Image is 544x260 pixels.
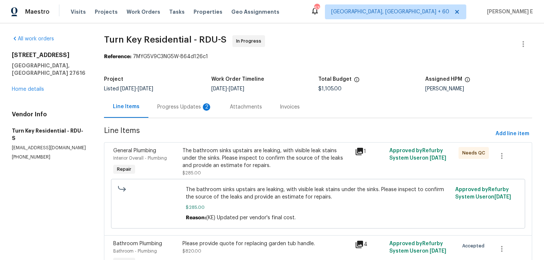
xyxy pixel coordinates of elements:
h5: Work Order Timeline [211,77,264,82]
div: Invoices [280,103,300,111]
h5: Assigned HPM [425,77,462,82]
span: (KE) Updated per vendor's final cost. [206,215,296,220]
span: General Plumbing [113,148,156,153]
span: Needs QC [462,149,488,157]
span: - [211,86,244,91]
span: Approved by Refurby System User on [389,148,446,161]
div: 1 [355,147,385,156]
span: [DATE] [229,86,244,91]
span: [DATE] [430,156,446,161]
span: $285.00 [182,171,201,175]
a: All work orders [12,36,54,41]
span: Listed [104,86,153,91]
p: [PHONE_NUMBER] [12,154,86,160]
div: 7MYG5V9C3NG5W-864d126c1 [104,53,532,60]
div: [PERSON_NAME] [425,86,532,91]
span: [DATE] [120,86,136,91]
span: [GEOGRAPHIC_DATA], [GEOGRAPHIC_DATA] + 60 [331,8,449,16]
span: Repair [114,166,134,173]
span: $820.00 [182,249,201,253]
span: Line Items [104,127,493,141]
span: Accepted [462,242,487,250]
div: Attachments [230,103,262,111]
h4: Vendor Info [12,111,86,118]
span: The total cost of line items that have been proposed by Opendoor. This sum includes line items th... [354,77,360,86]
span: Bathroom Plumbing [113,241,162,246]
span: $1,105.00 [318,86,342,91]
div: Line Items [113,103,140,110]
span: Geo Assignments [231,8,279,16]
span: [DATE] [138,86,153,91]
h5: [GEOGRAPHIC_DATA], [GEOGRAPHIC_DATA] 27616 [12,62,86,77]
span: $285.00 [186,204,451,211]
span: Reason: [186,215,206,220]
span: - [120,86,153,91]
span: Bathroom - Plumbing [113,249,157,253]
div: 4 [355,240,385,249]
span: Visits [71,8,86,16]
span: The hpm assigned to this work order. [464,77,470,86]
div: 2 [203,103,210,111]
span: Properties [194,8,222,16]
span: [DATE] [494,194,511,200]
h5: Turn Key Residential - RDU-S [12,127,86,142]
button: Add line item [493,127,532,141]
span: Turn Key Residential - RDU-S [104,35,226,44]
div: Progress Updates [157,103,212,111]
span: Approved by Refurby System User on [389,241,446,254]
div: Please provide quote for replacing garden tub handle. [182,240,350,247]
h2: [STREET_ADDRESS] [12,51,86,59]
h5: Total Budget [318,77,352,82]
span: Projects [95,8,118,16]
a: Home details [12,87,44,92]
div: The bathroom sinks upstairs are leaking, with visible leak stains under the sinks. Please inspect... [182,147,350,169]
span: Maestro [25,8,50,16]
span: [DATE] [430,249,446,254]
span: The bathroom sinks upstairs are leaking, with visible leak stains under the sinks. Please inspect... [186,186,451,201]
b: Reference: [104,54,131,59]
span: Interior Overall - Plumbing [113,156,167,160]
span: Approved by Refurby System User on [455,187,511,200]
div: 636 [314,4,319,12]
h5: Project [104,77,123,82]
span: [PERSON_NAME] E [484,8,533,16]
p: [EMAIL_ADDRESS][DOMAIN_NAME] [12,145,86,151]
span: Work Orders [127,8,160,16]
span: In Progress [236,37,264,45]
span: Add line item [496,129,529,139]
span: Tasks [169,9,185,14]
span: [DATE] [211,86,227,91]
